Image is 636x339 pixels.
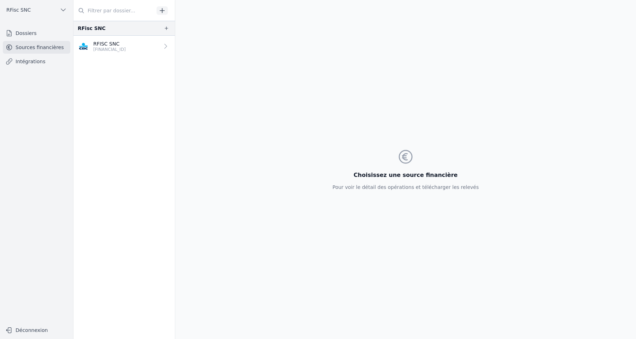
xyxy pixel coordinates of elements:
span: RFisc SNC [6,6,31,13]
a: Intégrations [3,55,70,68]
p: Pour voir le détail des opérations et télécharger les relevés [332,184,479,191]
img: CBC_CREGBEBB.png [78,41,89,52]
input: Filtrer par dossier... [73,4,154,17]
h3: Choisissez une source financière [332,171,479,179]
button: Déconnexion [3,325,70,336]
p: [FINANCIAL_ID] [93,47,126,52]
button: RFisc SNC [3,4,70,16]
p: RFISC SNC [93,40,126,47]
div: RFisc SNC [78,24,106,32]
a: Dossiers [3,27,70,40]
a: Sources financières [3,41,70,54]
a: RFISC SNC [FINANCIAL_ID] [73,36,175,57]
